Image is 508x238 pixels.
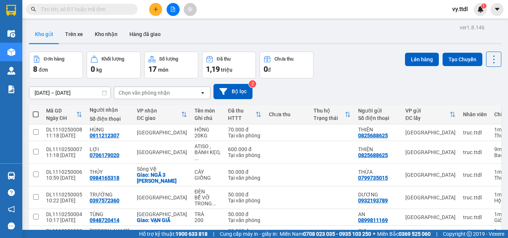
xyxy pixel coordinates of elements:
div: DL1110250006 [46,169,82,175]
div: 0706179020 [90,152,119,158]
div: 10:22 [DATE] [46,198,82,203]
div: Chọn văn phòng nhận [119,89,170,97]
div: 0984165318 [90,175,119,181]
div: 0397572360 [90,198,119,203]
div: LỢI [90,146,129,152]
div: 0825688625 [358,133,388,138]
div: DL1110250003 [46,228,82,234]
div: 0799735015 [358,175,388,181]
span: plus [153,7,158,12]
div: [GEOGRAPHIC_DATA] [405,149,456,155]
button: Trên xe [59,25,89,43]
div: Nhân viên [463,111,487,117]
div: VP nhận [137,108,181,114]
span: ... [212,200,216,206]
div: Ghi chú [194,115,221,121]
input: Select a date range. [29,87,110,99]
img: icon-new-feature [477,6,484,13]
div: Số điện thoại [358,115,398,121]
span: Miền Nam [280,230,371,238]
div: HỒNG 20KG [194,127,221,138]
span: món [158,67,168,73]
button: Số lượng17món [144,52,198,78]
div: Người gửi [358,108,398,114]
div: ĐC lấy [405,115,450,121]
button: Đơn hàng8đơn [29,52,83,78]
div: THỦY [90,169,129,175]
sup: 1 [481,3,486,9]
button: Bộ lọc [213,84,253,99]
div: Tên món [194,108,221,114]
div: [GEOGRAPHIC_DATA] [137,211,187,217]
div: ATISO , BÁNH KẸO, HỒNG 20KG/T [194,143,221,161]
div: truc.ttdl [463,195,487,200]
button: plus [149,3,162,16]
div: Tại văn phòng [228,198,261,203]
div: truc.ttdl [463,130,487,136]
div: ĐÈN [194,189,221,195]
span: question-circle [8,189,15,196]
th: Toggle SortBy [42,105,86,124]
div: Chưa thu [274,56,293,62]
th: Toggle SortBy [133,105,191,124]
div: [GEOGRAPHIC_DATA] [137,195,187,200]
th: Toggle SortBy [224,105,265,124]
img: warehouse-icon [7,48,15,56]
div: THIỆN [358,127,398,133]
div: Khối lượng [102,56,124,62]
div: 50.000 đ [228,211,261,217]
strong: 0708 023 035 - 0935 103 250 [303,231,371,237]
img: warehouse-icon [7,30,15,38]
div: [GEOGRAPHIC_DATA] [137,149,187,155]
div: Tại văn phòng [228,152,261,158]
div: 50.000 đ [228,169,261,175]
div: 0825688625 [358,152,388,158]
div: 50.000 đ [228,228,261,234]
span: 0 [91,65,95,74]
span: đ [268,67,271,73]
button: Tạo Chuyến [443,53,482,66]
div: 0932193789 [358,198,388,203]
span: | [436,230,437,238]
div: CÂY GIỐNG [194,169,221,181]
div: [GEOGRAPHIC_DATA] [405,130,456,136]
span: 1 [482,3,485,9]
div: Giao: NGÃ 3 THANH LONG [137,172,187,184]
div: 600.000 đ [228,146,261,152]
div: 0899811169 [358,217,388,223]
span: ⚪️ [373,232,375,235]
div: TÙNG [90,211,129,217]
span: search [31,7,36,12]
div: VP gửi [405,108,450,114]
div: Chưa thu [269,111,306,117]
sup: 2 [249,80,256,88]
div: Thu hộ [314,108,345,114]
img: warehouse-icon [7,172,15,180]
button: Chưa thu0đ [260,52,314,78]
strong: 1900 633 818 [176,231,208,237]
div: truc.ttdl [463,149,487,155]
div: [GEOGRAPHIC_DATA] [405,172,456,178]
button: Hàng đã giao [123,25,167,43]
div: XUÂN THẢO [90,228,129,234]
span: aim [187,7,193,12]
div: 0911212307 [90,133,119,138]
div: DL1110250004 [46,211,82,217]
img: logo-vxr [6,5,16,16]
span: 0 [264,65,268,74]
div: 0948720414 [90,217,119,223]
span: file-add [170,7,176,12]
div: 10:59 [DATE] [46,175,82,181]
button: Khối lượng0kg [87,52,141,78]
span: Cung cấp máy in - giấy in: [220,230,278,238]
div: Tại văn phòng [228,133,261,138]
div: Người nhận [90,107,129,113]
div: Đã thu [217,56,231,62]
div: DL1110250005 [46,192,82,198]
div: Tại văn phòng [228,217,261,223]
div: [GEOGRAPHIC_DATA] [405,195,456,200]
div: Sông Vệ [137,166,187,172]
div: truc.ttdl [463,214,487,220]
div: Trạng thái [314,115,345,121]
span: triệu [221,67,232,73]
